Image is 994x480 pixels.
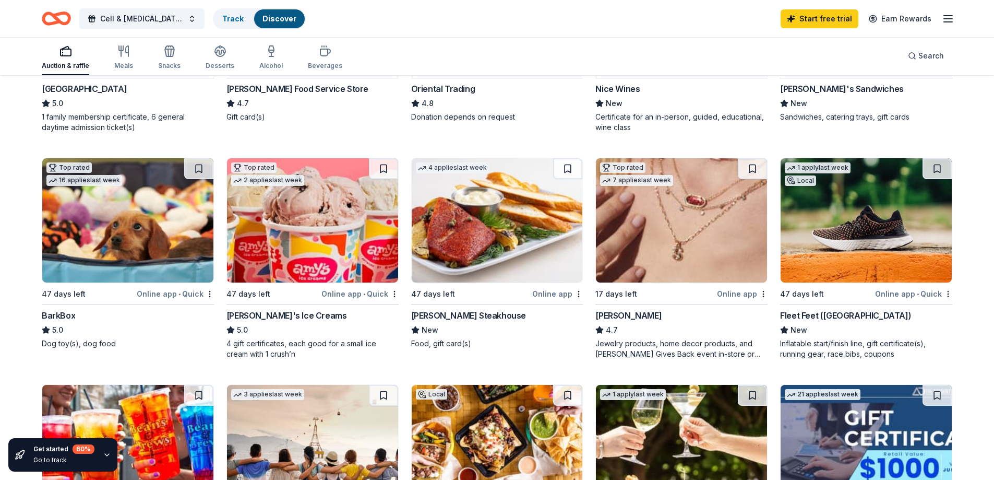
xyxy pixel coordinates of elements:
[206,62,234,70] div: Desserts
[231,175,304,186] div: 2 applies last week
[73,444,94,454] div: 60 %
[595,83,640,95] div: Nice Wines
[595,158,768,359] a: Image for Kendra ScottTop rated7 applieslast week17 days leftOnline app[PERSON_NAME]4.7Jewelry pr...
[262,14,296,23] a: Discover
[226,309,347,322] div: [PERSON_NAME]'s Ice Creams
[411,83,475,95] div: Oriental Trading
[595,309,662,322] div: [PERSON_NAME]
[781,158,952,283] img: Image for Fleet Feet (Houston)
[791,97,807,110] span: New
[875,287,952,300] div: Online app Quick
[46,175,122,186] div: 16 applies last week
[308,62,342,70] div: Beverages
[42,309,75,322] div: BarkBox
[411,338,583,349] div: Food, gift card(s)
[411,309,526,322] div: [PERSON_NAME] Steakhouse
[231,162,277,173] div: Top rated
[600,162,645,173] div: Top rated
[532,287,583,300] div: Online app
[42,112,214,133] div: 1 family membership certificate, 6 general daytime admission ticket(s)
[785,389,860,400] div: 21 applies last week
[237,97,249,110] span: 4.7
[308,41,342,75] button: Beverages
[900,45,952,66] button: Search
[259,62,283,70] div: Alcohol
[226,83,368,95] div: [PERSON_NAME] Food Service Store
[259,41,283,75] button: Alcohol
[780,288,824,300] div: 47 days left
[717,287,768,300] div: Online app
[422,97,434,110] span: 4.8
[321,287,399,300] div: Online app Quick
[42,288,86,300] div: 47 days left
[158,62,181,70] div: Snacks
[785,175,816,186] div: Local
[606,97,622,110] span: New
[411,112,583,122] div: Donation depends on request
[863,9,938,28] a: Earn Rewards
[114,41,133,75] button: Meals
[595,112,768,133] div: Certificate for an in-person, guided, educational, wine class
[780,112,952,122] div: Sandwiches, catering trays, gift cards
[595,288,637,300] div: 17 days left
[158,41,181,75] button: Snacks
[780,338,952,359] div: Inflatable start/finish line, gift certificate(s), running gear, race bibs, coupons
[416,162,489,173] div: 4 applies last week
[206,41,234,75] button: Desserts
[412,158,583,283] img: Image for Perry's Steakhouse
[596,158,767,283] img: Image for Kendra Scott
[52,324,63,336] span: 5.0
[231,389,304,400] div: 3 applies last week
[363,290,365,298] span: •
[918,50,944,62] span: Search
[416,389,447,400] div: Local
[178,290,181,298] span: •
[42,158,214,349] a: Image for BarkBoxTop rated16 applieslast week47 days leftOnline app•QuickBarkBox5.0Dog toy(s), do...
[79,8,205,29] button: Cell & [MEDICAL_DATA] (CAGT) 2025 Conference
[226,158,399,359] a: Image for Amy's Ice CreamsTop rated2 applieslast week47 days leftOnline app•Quick[PERSON_NAME]'s ...
[42,62,89,70] div: Auction & raffle
[600,175,673,186] div: 7 applies last week
[226,288,270,300] div: 47 days left
[114,62,133,70] div: Meals
[237,324,248,336] span: 5.0
[222,14,244,23] a: Track
[100,13,184,25] span: Cell & [MEDICAL_DATA] (CAGT) 2025 Conference
[226,338,399,359] div: 4 gift certificates, each good for a small ice cream with 1 crush’n
[411,158,583,349] a: Image for Perry's Steakhouse4 applieslast week47 days leftOnline app[PERSON_NAME] SteakhouseNewFo...
[411,288,455,300] div: 47 days left
[42,158,213,283] img: Image for BarkBox
[137,287,214,300] div: Online app Quick
[606,324,618,336] span: 4.7
[46,162,92,173] div: Top rated
[213,8,306,29] button: TrackDiscover
[600,389,666,400] div: 1 apply last week
[780,309,911,322] div: Fleet Feet ([GEOGRAPHIC_DATA])
[52,97,63,110] span: 5.0
[33,456,94,464] div: Go to track
[42,83,127,95] div: [GEOGRAPHIC_DATA]
[781,9,858,28] a: Start free trial
[917,290,919,298] span: •
[595,338,768,359] div: Jewelry products, home decor products, and [PERSON_NAME] Gives Back event in-store or online (or ...
[42,338,214,349] div: Dog toy(s), dog food
[42,6,71,31] a: Home
[227,158,398,283] img: Image for Amy's Ice Creams
[791,324,807,336] span: New
[780,158,952,359] a: Image for Fleet Feet (Houston)1 applylast weekLocal47 days leftOnline app•QuickFleet Feet ([GEOGR...
[42,41,89,75] button: Auction & raffle
[785,162,851,173] div: 1 apply last week
[33,444,94,454] div: Get started
[226,112,399,122] div: Gift card(s)
[780,83,904,95] div: [PERSON_NAME]'s Sandwiches
[422,324,438,336] span: New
